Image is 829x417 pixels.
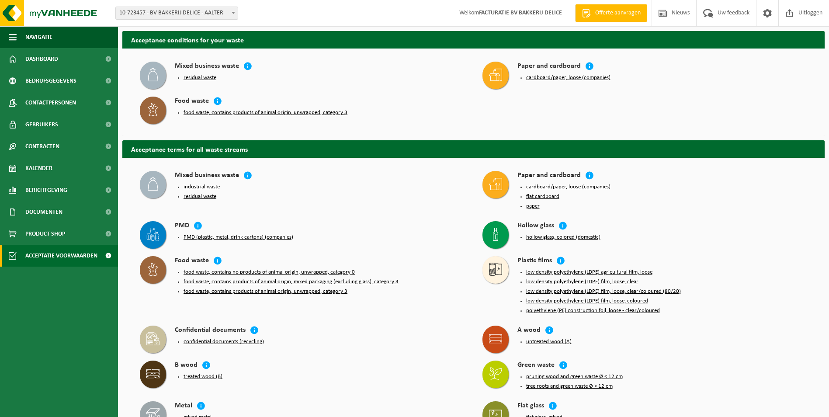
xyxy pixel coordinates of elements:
[184,269,355,276] button: food waste, contains no products of animal origin, unwrapped, category 0
[517,401,544,411] h4: Flat glass
[25,26,52,48] span: Navigatie
[184,74,216,81] button: residual waste
[184,288,347,295] button: food waste, contains products of animal origin, unwrapped, category 3
[526,193,559,200] button: flat cardboard
[517,171,581,181] h4: Paper and cardboard
[526,278,638,285] button: low density polyethylene (LDPE) film, loose, clear
[25,114,58,136] span: Gebruikers
[526,288,681,295] button: low density polyethylene (LDPE) film, loose, clear/coloured (80/20)
[115,7,238,20] span: 10-723457 - BV BAKKERIJ DELICE - AALTER
[184,338,264,345] button: confidential documents (recycling)
[526,373,623,380] button: pruning wood and green waste Ø < 12 cm
[184,278,399,285] button: food waste, contains products of animal origin, mixed packaging (excluding glass), category 3
[184,109,347,116] button: food waste, contains products of animal origin, unwrapped, category 3
[184,184,220,191] button: industrial waste
[175,401,192,411] h4: Metal
[25,92,76,114] span: Contactpersonen
[184,193,216,200] button: residual waste
[517,221,554,231] h4: Hollow glass
[517,326,541,336] h4: A wood
[175,62,239,72] h4: Mixed business waste
[175,221,189,231] h4: PMD
[526,269,652,276] button: low density polyethylene (LDPE) agricultural film, loose
[25,136,59,157] span: Contracten
[175,256,209,266] h4: Food waste
[175,171,239,181] h4: Mixed business waste
[122,31,825,48] h2: Acceptance conditions for your waste
[184,234,293,241] button: PMD (plastic, metal, drink cartons) (companies)
[122,140,825,157] h2: Acceptance terms for all waste streams
[526,338,572,345] button: untreated wood (A)
[25,48,58,70] span: Dashboard
[526,298,648,305] button: low density polyethylene (LDPE) film, loose, coloured
[25,70,76,92] span: Bedrijfsgegevens
[526,307,660,314] button: polyethylene (PE) construction foil, loose - clear/coloured
[526,383,613,390] button: tree roots and green waste Ø > 12 cm
[25,245,97,267] span: Acceptatie voorwaarden
[517,62,581,72] h4: Paper and cardboard
[175,361,198,371] h4: B wood
[575,4,647,22] a: Offerte aanvragen
[459,10,562,16] font: Welkom
[25,223,65,245] span: Product Shop
[526,234,600,241] button: hollow glass, colored (domestic)
[116,7,238,19] span: 10-723457 - BV BAKKERIJ DELICE - AALTER
[526,74,610,81] button: cardboard/paper, loose (companies)
[593,9,643,17] span: Offerte aanvragen
[517,256,552,266] h4: Plastic films
[517,361,555,371] h4: Green waste
[184,373,222,380] button: treated wood (B)
[25,179,67,201] span: Berichtgeving
[479,10,562,16] strong: FACTURATIE BV BAKKERIJ DELICE
[25,157,52,179] span: Kalender
[175,326,246,336] h4: Confidential documents
[526,203,540,210] button: paper
[175,97,209,107] h4: Food waste
[526,184,610,191] button: cardboard/paper, loose (companies)
[25,201,62,223] span: Documenten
